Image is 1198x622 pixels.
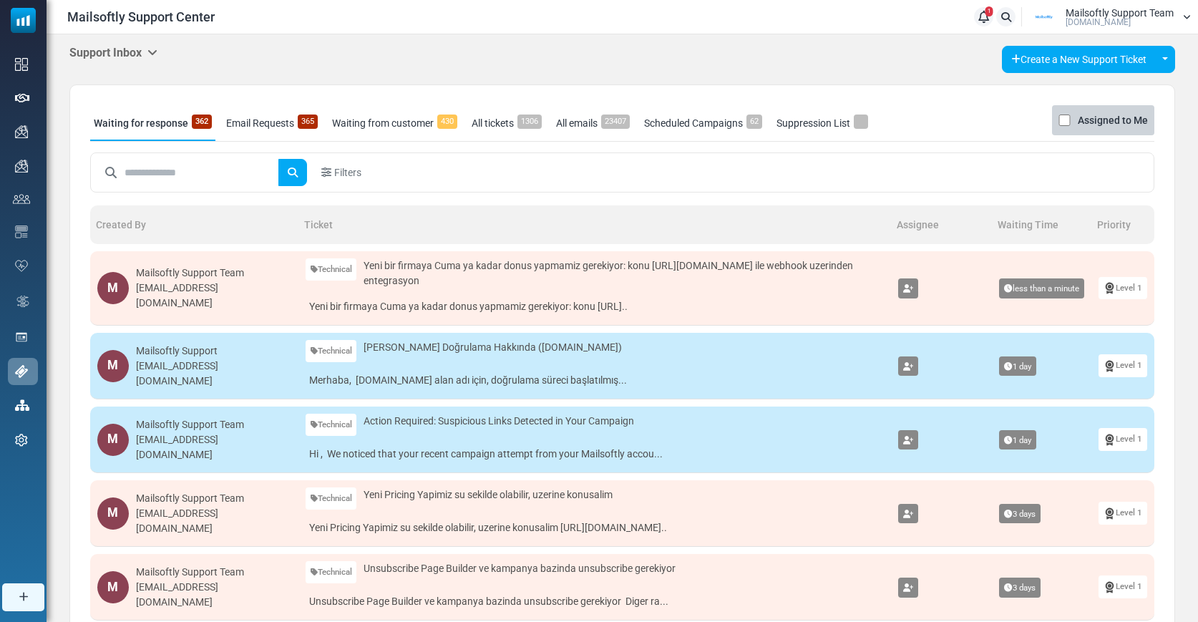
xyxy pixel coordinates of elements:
div: Mailsoftly Support Team [136,266,291,281]
a: Suppression List [773,105,872,141]
th: Created By [90,205,298,244]
a: Level 1 [1099,575,1147,598]
span: Mailsoftly Support Team [1066,8,1174,18]
span: less than a minute [999,278,1084,298]
img: dashboard-icon.svg [15,58,28,71]
a: All tickets1306 [468,105,545,141]
a: Technical [306,487,357,510]
a: Yeni Pricing Yapimiz su sekilde olabilir, uzerine konusalim [URL][DOMAIN_NAME].. [306,517,885,539]
th: Assignee [891,205,992,244]
div: [EMAIL_ADDRESS][DOMAIN_NAME] [136,281,291,311]
a: Email Requests365 [223,105,321,141]
th: Priority [1091,205,1154,244]
h5: Support Inbox [69,46,157,59]
span: 365 [298,115,318,129]
span: Action Required: Suspicious Links Detected in Your Campaign [364,414,634,429]
div: [EMAIL_ADDRESS][DOMAIN_NAME] [136,580,291,610]
div: Mailsoftly Support Team [136,491,291,506]
a: Hi , We noticed that your recent campaign attempt from your Mailsoftly accou... [306,443,885,465]
span: 1 day [999,430,1036,450]
img: email-templates-icon.svg [15,225,28,238]
span: Mailsoftly Support Center [67,7,215,26]
a: Technical [306,561,357,583]
img: campaigns-icon.png [15,125,28,138]
div: M [97,571,129,603]
a: Technical [306,414,357,436]
img: mailsoftly_icon_blue_white.svg [11,8,36,33]
span: [PERSON_NAME] Doğrulama Hakkında ([DOMAIN_NAME]) [364,340,622,355]
div: M [97,424,129,456]
img: workflow.svg [15,293,31,310]
span: 362 [192,115,212,129]
a: Level 1 [1099,277,1147,299]
img: User Logo [1026,6,1062,28]
img: settings-icon.svg [15,434,28,447]
span: 23407 [601,115,630,129]
a: All emails23407 [552,105,633,141]
a: Waiting for response362 [90,105,215,141]
span: Yeni bir firmaya Cuma ya kadar donus yapmamiz gerekiyor: konu [URL][DOMAIN_NAME] ile webhook uzer... [364,258,884,288]
span: 1306 [517,115,542,129]
a: Unsubscribe Page Builder ve kampanya bazinda unsubscribe gerekiyor Diger ra... [306,591,885,613]
div: [EMAIL_ADDRESS][DOMAIN_NAME] [136,432,291,462]
span: 62 [746,115,762,129]
th: Ticket [298,205,892,244]
a: Waiting from customer430 [328,105,461,141]
a: User Logo Mailsoftly Support Team [DOMAIN_NAME] [1026,6,1191,28]
div: Mailsoftly Support Team [136,565,291,580]
a: Technical [306,340,357,362]
div: [EMAIL_ADDRESS][DOMAIN_NAME] [136,359,291,389]
div: M [97,497,129,530]
span: 1 [985,6,993,16]
label: Assigned to Me [1078,112,1148,129]
a: 1 [974,7,993,26]
span: Unsubscribe Page Builder ve kampanya bazinda unsubscribe gerekiyor [364,561,676,576]
span: 3 days [999,578,1041,598]
img: domain-health-icon.svg [15,260,28,271]
img: landing_pages.svg [15,331,28,344]
div: [EMAIL_ADDRESS][DOMAIN_NAME] [136,506,291,536]
div: M [97,350,129,382]
div: M [97,272,129,304]
a: Level 1 [1099,428,1147,450]
span: 1 day [999,356,1036,376]
a: Scheduled Campaigns62 [641,105,766,141]
img: contacts-icon.svg [13,194,30,204]
img: campaigns-icon.png [15,160,28,172]
div: Mailsoftly Support Team [136,417,291,432]
span: Yeni Pricing Yapimiz su sekilde olabilir, uzerine konusalim [364,487,613,502]
a: Technical [306,258,357,281]
a: Yeni bir firmaya Cuma ya kadar donus yapmamiz gerekiyor: konu [URL].. [306,296,885,318]
div: Mailsoftly Support [136,344,291,359]
span: Filters [334,165,361,180]
span: 3 days [999,504,1041,524]
a: Level 1 [1099,354,1147,376]
a: Create a New Support Ticket [1002,46,1156,73]
th: Waiting Time [992,205,1091,244]
span: 430 [437,115,457,129]
a: Merhaba, [DOMAIN_NAME] alan adı için, doğrulama süreci başlatılmış... [306,369,885,392]
img: support-icon-active.svg [15,365,28,378]
span: [DOMAIN_NAME] [1066,18,1131,26]
a: Level 1 [1099,502,1147,524]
